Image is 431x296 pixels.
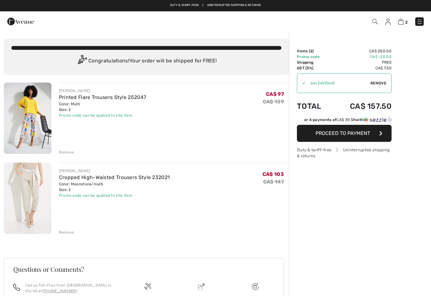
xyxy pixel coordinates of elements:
[59,229,74,235] div: Remove
[305,74,370,93] input: Promo code
[297,96,332,117] td: Total
[370,80,386,86] span: Remove
[59,113,146,118] div: Promo code can be applied to this item
[416,19,423,25] img: Menu
[297,125,392,142] button: Proceed to Payment
[59,149,74,155] div: Remove
[297,54,332,60] td: Promo code
[297,147,392,159] div: Duty & tariff-free | Uninterrupted shipping & returns
[297,48,332,54] td: Items ( )
[4,163,51,234] img: Cropped High-Waisted Trousers Style 232021
[332,60,392,65] td: Free
[316,130,370,136] span: Proceed to Payment
[266,91,284,97] span: CA$ 97
[297,80,305,86] div: ✔
[25,282,113,294] p: Call us Toll-Free from [GEOGRAPHIC_DATA] or the US at
[364,117,387,123] img: Sezzle
[59,168,170,174] div: [PERSON_NAME]
[11,55,281,67] div: Congratulations! Your order will be shipped for FREE!
[7,18,34,24] a: 1ère Avenue
[252,283,259,290] img: Free shipping on orders over $99
[144,283,151,290] img: Free shipping on orders over $99
[59,94,146,100] a: Printed Flare Trousers Style 252047
[372,19,378,24] img: Search
[59,174,170,180] a: Cropped High-Waisted Trousers Style 232021
[398,19,404,25] img: Shopping Bag
[310,49,312,53] span: 2
[297,117,392,125] div: or 4 payments ofCA$ 39.38withSezzle Click to learn more about Sezzle
[59,181,170,193] div: Color: Moonstone/multi Size: 2
[304,117,392,123] div: or 4 payments of with
[297,60,332,65] td: Shipping
[13,266,275,272] h3: Questions or Comments?
[59,101,146,113] div: Color: Multi Size: 2
[332,65,392,71] td: CA$ 7.50
[263,171,284,177] span: CA$ 103
[263,179,284,185] s: CA$ 147
[405,20,408,25] span: 2
[76,55,88,67] img: Congratulation2.svg
[297,65,332,71] td: GST (5%)
[336,118,355,122] span: CA$ 39.38
[4,83,51,154] img: Printed Flare Trousers Style 252047
[198,283,205,290] img: Delivery is a breeze since we pay the duties!
[7,15,34,28] img: 1ère Avenue
[332,54,392,60] td: CA$ -50.00
[59,193,170,198] div: Promo code can be applied to this item
[332,96,392,117] td: CA$ 157.50
[13,284,20,291] img: call
[263,99,284,105] s: CA$ 139
[59,88,146,94] div: [PERSON_NAME]
[385,19,391,25] img: My Info
[332,48,392,54] td: CA$ 200.00
[43,289,77,293] a: [PHONE_NUMBER]
[398,18,408,25] a: 2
